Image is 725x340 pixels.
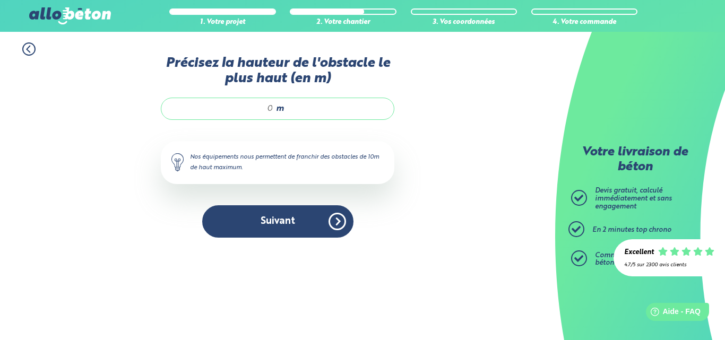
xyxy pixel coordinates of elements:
[161,141,394,184] div: Nos équipements nous permettent de franchir des obstacles de 10m de haut maximum.
[411,19,517,27] div: 3. Vos coordonnées
[531,19,637,27] div: 4. Votre commande
[290,19,396,27] div: 2. Votre chantier
[172,103,273,114] input: 0
[276,104,284,114] span: m
[161,56,394,87] label: Précisez la hauteur de l'obstacle le plus haut (en m)
[29,7,111,24] img: allobéton
[631,299,713,328] iframe: Help widget launcher
[202,205,353,238] button: Suivant
[169,19,275,27] div: 1. Votre projet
